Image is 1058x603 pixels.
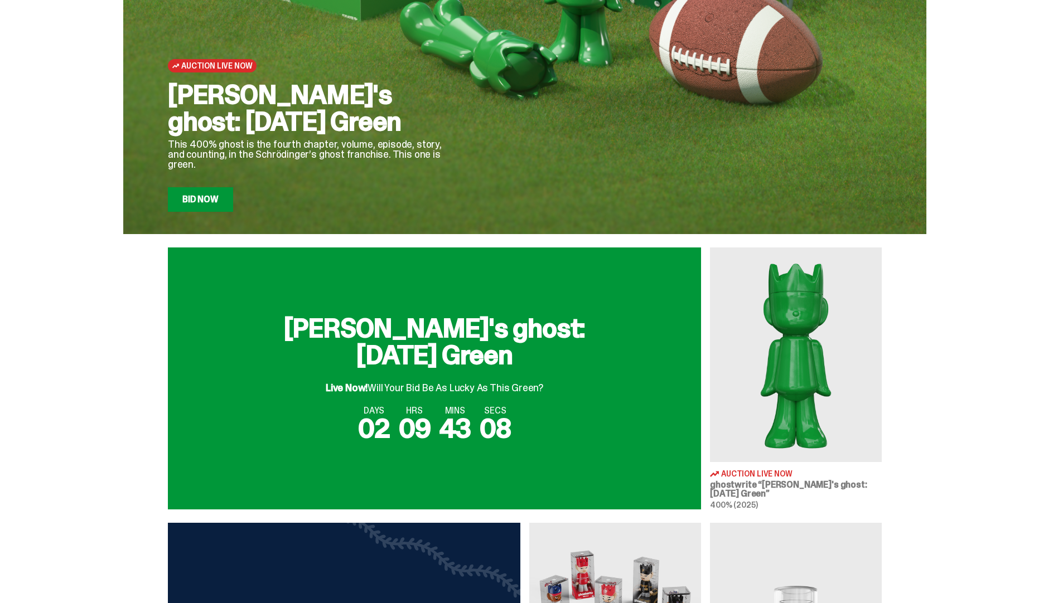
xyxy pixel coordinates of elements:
span: MINS [439,406,471,415]
span: 43 [439,411,471,446]
h2: [PERSON_NAME]'s ghost: [DATE] Green [256,315,613,368]
span: Auction Live Now [721,470,793,478]
div: Will Your Bid Be As Lucky As This Green? [326,373,543,393]
a: Schrödinger's ghost: Sunday Green Auction Live Now [710,247,882,509]
h3: ghostwrite “[PERSON_NAME]'s ghost: [DATE] Green” [710,480,882,498]
span: HRS [399,406,431,415]
span: DAYS [358,406,390,415]
span: Auction Live Now [181,61,252,70]
span: 400% (2025) [710,500,757,510]
img: Schrödinger's ghost: Sunday Green [710,247,882,462]
span: 09 [399,411,431,446]
span: Live Now! [326,381,368,395]
span: 02 [358,411,390,446]
h2: [PERSON_NAME]'s ghost: [DATE] Green [168,81,458,135]
a: Bid Now [168,187,233,212]
span: 08 [480,411,511,446]
p: This 400% ghost is the fourth chapter, volume, episode, story, and counting, in the Schrödinger’s... [168,139,458,169]
span: SECS [480,406,511,415]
